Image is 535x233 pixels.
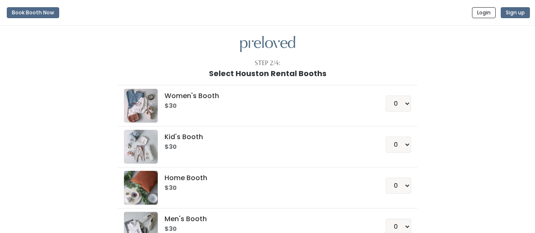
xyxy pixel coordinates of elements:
h6: $30 [165,103,365,110]
button: Login [472,7,496,18]
img: preloved logo [240,36,295,52]
h6: $30 [165,144,365,151]
img: preloved logo [124,130,158,164]
h5: Home Booth [165,174,365,182]
button: Book Booth Now [7,7,59,18]
img: preloved logo [124,89,158,123]
h6: $30 [165,185,365,192]
h6: $30 [165,226,365,233]
button: Sign up [501,7,530,18]
h5: Men's Booth [165,215,365,223]
a: Book Booth Now [7,3,59,22]
h1: Select Houston Rental Booths [209,69,326,78]
h5: Women's Booth [165,92,365,100]
h5: Kid's Booth [165,133,365,141]
img: preloved logo [124,171,158,205]
div: Step 2/4: [255,59,280,68]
